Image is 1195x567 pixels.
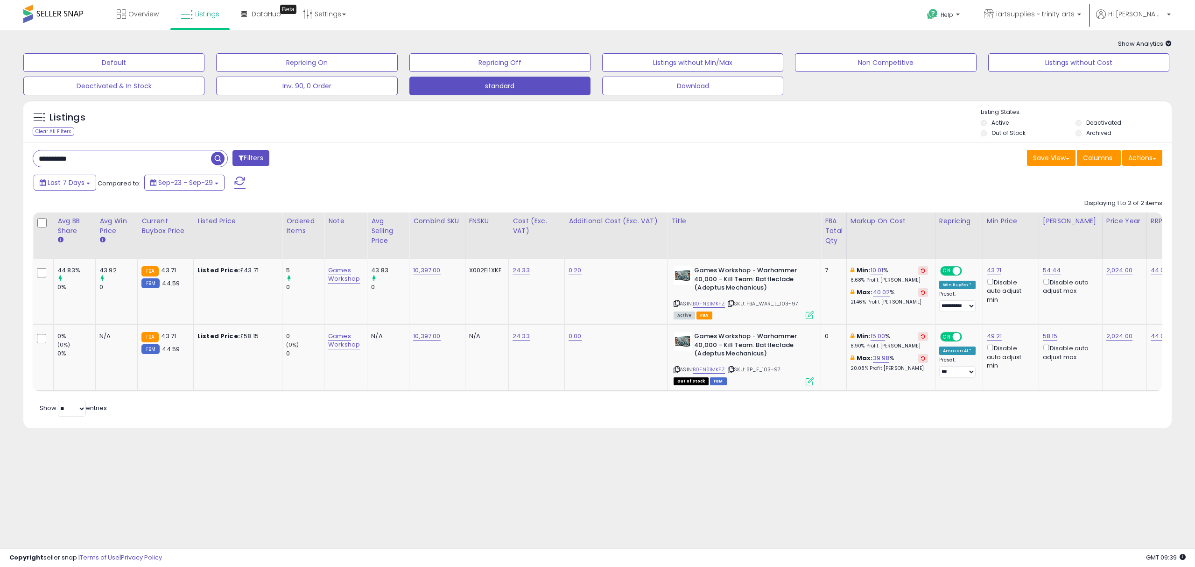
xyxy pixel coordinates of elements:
span: Sep-23 - Sep-29 [158,178,213,187]
a: B0FNS1MKFZ [693,300,725,308]
div: FBA Total Qty [825,216,843,246]
span: Show Analytics [1118,39,1172,48]
label: Archived [1086,129,1111,137]
div: Cost (Exc. VAT) [513,216,561,236]
div: Price Year [1106,216,1143,226]
a: 15.00 [871,332,886,341]
div: 7 [825,266,839,275]
span: ON [941,333,953,341]
a: Help [920,1,969,30]
a: 49.21 [987,332,1002,341]
div: X002EI1XKF [469,266,502,275]
a: 0.00 [569,332,582,341]
div: Win BuyBox * [939,281,976,289]
span: Overview [128,9,159,19]
div: Current Buybox Price [141,216,190,236]
div: Amazon AI * [939,347,976,355]
a: 43.71 [987,266,1002,275]
div: 0 [371,283,409,291]
span: All listings currently available for purchase on Amazon [674,312,695,319]
label: Out of Stock [991,129,1026,137]
div: [PERSON_NAME] [1043,216,1098,226]
div: 43.92 [99,266,137,275]
a: 24.33 [513,266,530,275]
a: Games Workshop [328,266,360,283]
div: 5 [286,266,324,275]
span: Hi [PERSON_NAME] [1108,9,1164,19]
button: Listings without Cost [988,53,1169,72]
a: 40.02 [873,288,890,297]
span: 44.59 [162,345,180,354]
div: Avg Selling Price [371,216,405,246]
button: Inv. 90, 0 Order [216,77,397,95]
a: 10,397.00 [413,266,440,275]
a: 10,397.00 [413,332,440,341]
a: 39.98 [873,354,890,363]
span: ON [941,267,953,275]
div: 0 [286,332,324,340]
div: N/A [371,332,402,340]
span: 44.59 [162,279,180,288]
p: 8.90% Profit [PERSON_NAME] [851,343,928,349]
div: £43.71 [197,266,275,275]
div: 0 [99,283,137,291]
span: DataHub [252,9,281,19]
a: 44.00 [1151,266,1168,275]
a: 44.00 [1151,332,1168,341]
th: CSV column name: cust_attr_2_Combind SKU [409,213,465,259]
a: 0.20 [569,266,582,275]
th: CSV column name: cust_attr_1_Price Year [1102,213,1146,259]
b: Games Workshop - Warhammer 40,000 - Kill Team: Battleclade (Adeptus Mechanicus) [694,266,808,295]
div: 0% [57,349,95,358]
div: Displaying 1 to 2 of 2 items [1084,199,1162,208]
a: 54.44 [1043,266,1061,275]
small: FBM [141,278,160,288]
div: Markup on Cost [851,216,931,226]
div: Disable auto adjust max [1043,343,1095,361]
h5: Listings [49,111,85,124]
b: Min: [857,266,871,275]
span: | SKU: SP_E_103-97 [726,366,780,373]
span: Last 7 Days [48,178,84,187]
small: Avg Win Price. [99,236,105,244]
button: Default [23,53,204,72]
button: Download [602,77,783,95]
a: B0FNS1MKFZ [693,366,725,374]
span: All listings that are currently out of stock and unavailable for purchase on Amazon [674,377,709,385]
p: 20.08% Profit [PERSON_NAME] [851,365,928,372]
div: Avg Win Price [99,216,134,236]
div: 0 [825,332,839,340]
div: Note [328,216,363,226]
div: % [851,354,928,371]
span: Compared to: [98,179,141,188]
p: 6.68% Profit [PERSON_NAME] [851,277,928,283]
div: 0 [286,283,324,291]
button: Actions [1122,150,1162,166]
span: Columns [1083,153,1112,163]
img: 41hd9x+YM+L._SL40_.jpg [674,266,692,285]
span: OFF [961,333,976,341]
i: Get Help [927,8,938,20]
b: Listed Price: [197,266,240,275]
div: Disable auto adjust min [987,343,1032,370]
div: Preset: [939,291,976,312]
span: 43.71 [161,332,176,340]
a: 2,024.00 [1106,332,1132,341]
span: OFF [961,267,976,275]
th: CSV column name: cust_attr_5_RRP [1146,213,1188,259]
p: Listing States: [981,108,1172,117]
button: Filters [232,150,269,166]
small: (0%) [286,341,299,348]
span: Listings [195,9,219,19]
button: Repricing Off [409,53,590,72]
div: Ordered Items [286,216,320,236]
button: Non Competitive [795,53,976,72]
div: 44.83% [57,266,95,275]
span: | SKU: FBA_WAR_L_103-97 [726,300,798,307]
div: Preset: [939,357,976,378]
a: Games Workshop [328,332,360,349]
b: Games Workshop - Warhammer 40,000 - Kill Team: Battleclade (Adeptus Mechanicus) [694,332,808,361]
button: Save View [1027,150,1075,166]
span: iartsupplies ~ trinity arts [996,9,1075,19]
div: % [851,288,928,305]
